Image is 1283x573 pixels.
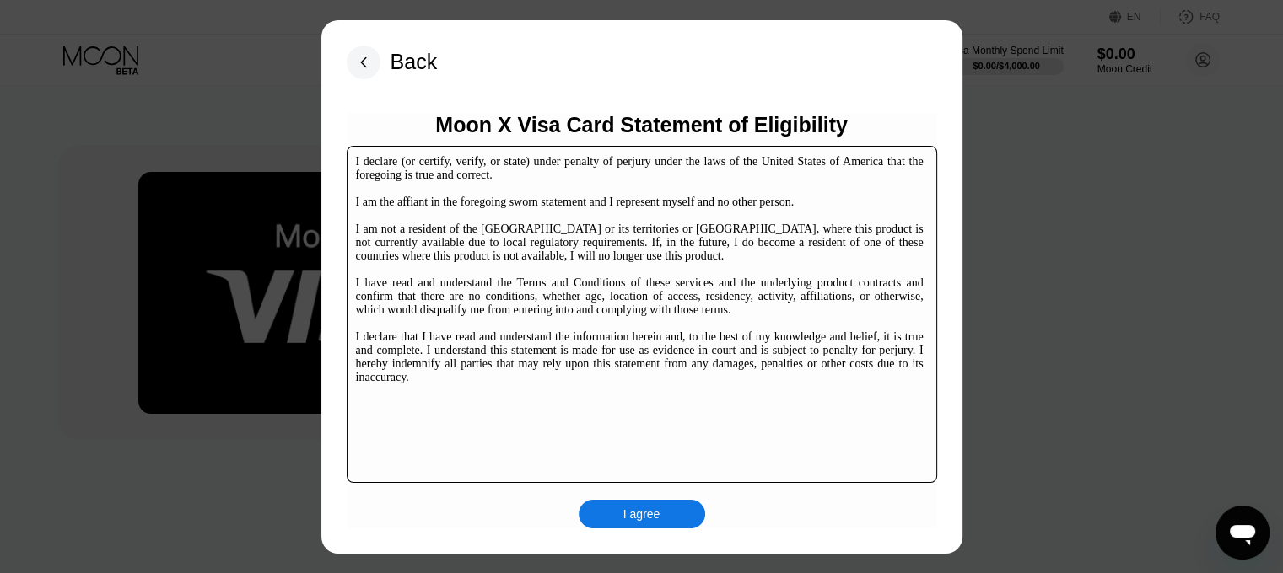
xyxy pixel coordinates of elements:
[435,113,848,137] div: Moon X Visa Card Statement of Eligibility
[623,506,660,522] div: I agree
[356,155,924,384] div: I declare (or certify, verify, or state) under penalty of perjury under the laws of the United St...
[391,50,438,74] div: Back
[579,500,705,528] div: I agree
[1216,506,1270,560] iframe: Button to launch messaging window
[347,46,438,79] div: Back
